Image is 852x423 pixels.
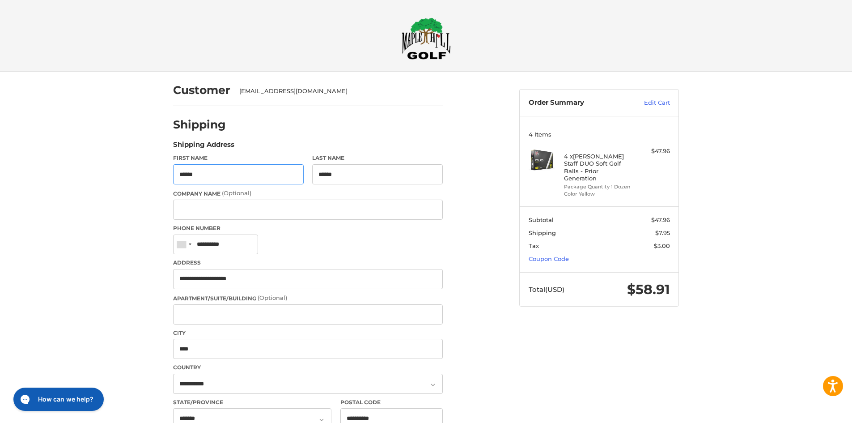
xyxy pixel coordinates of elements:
li: Color Yellow [564,190,632,198]
label: State/Province [173,398,331,406]
h4: 4 x [PERSON_NAME] Staff DUO Soft Golf Balls - Prior Generation [564,153,632,182]
iframe: Gorgias live chat messenger [9,385,106,414]
label: First Name [173,154,304,162]
label: Postal Code [340,398,443,406]
span: $58.91 [627,281,670,298]
a: Edit Cart [625,98,670,107]
span: $3.00 [654,242,670,249]
iframe: Google Customer Reviews [778,399,852,423]
span: Total (USD) [529,285,564,294]
span: $47.96 [651,216,670,223]
div: $47.96 [635,147,670,156]
span: Subtotal [529,216,554,223]
img: Maple Hill Golf [402,17,451,60]
span: Tax [529,242,539,249]
label: Country [173,363,443,372]
label: Address [173,259,443,267]
h3: 4 Items [529,131,670,138]
label: City [173,329,443,337]
h2: Shipping [173,118,226,132]
small: (Optional) [258,294,287,301]
small: (Optional) [222,189,251,197]
h2: Customer [173,83,230,97]
li: Package Quantity 1 Dozen [564,183,632,191]
div: [EMAIL_ADDRESS][DOMAIN_NAME] [239,87,434,96]
span: $7.95 [655,229,670,236]
a: Coupon Code [529,255,569,262]
h3: Order Summary [529,98,625,107]
legend: Shipping Address [173,140,234,154]
label: Company Name [173,189,443,198]
label: Last Name [312,154,443,162]
label: Phone Number [173,224,443,232]
label: Apartment/Suite/Building [173,294,443,303]
span: Shipping [529,229,556,236]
